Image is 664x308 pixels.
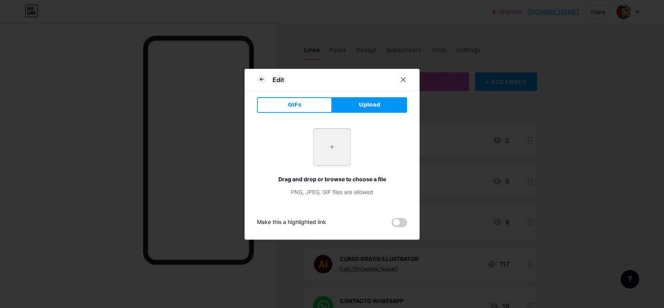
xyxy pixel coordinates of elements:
[332,97,407,113] button: Upload
[288,101,301,109] span: GIFs
[257,97,332,113] button: GIFs
[359,101,380,109] span: Upload
[273,75,284,84] div: Edit
[257,188,407,196] div: PNG, JPEG, GIF files are allowed
[257,218,326,227] div: Make this a highlighted link
[257,175,407,183] div: Drag and drop or browse to choose a file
